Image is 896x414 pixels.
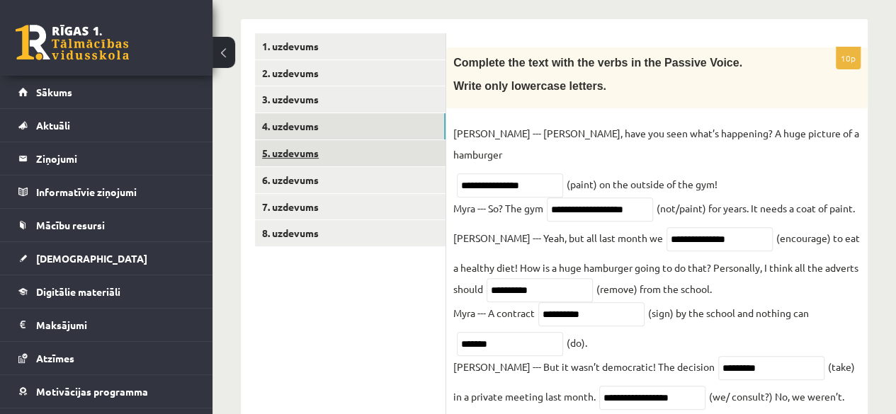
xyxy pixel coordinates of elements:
[18,242,195,275] a: [DEMOGRAPHIC_DATA]
[36,176,195,208] legend: Informatīvie ziņojumi
[453,57,742,69] span: Complete the text with the verbs in the Passive Voice.
[836,47,861,69] p: 10p
[18,275,195,308] a: Digitālie materiāli
[18,309,195,341] a: Maksājumi
[255,86,446,113] a: 3. uzdevums
[16,25,129,60] a: Rīgas 1. Tālmācības vidusskola
[255,113,446,139] a: 4. uzdevums
[18,375,195,408] a: Motivācijas programma
[18,142,195,175] a: Ziņojumi
[18,342,195,374] a: Atzīmes
[18,109,195,142] a: Aktuāli
[453,197,543,219] p: Myra --- So? The gym
[255,194,446,220] a: 7. uzdevums
[255,60,446,86] a: 2. uzdevums
[18,209,195,241] a: Mācību resursi
[36,285,120,298] span: Digitālie materiāli
[18,76,195,108] a: Sākums
[36,385,148,398] span: Motivācijas programma
[36,309,195,341] legend: Maksājumi
[255,33,446,59] a: 1. uzdevums
[453,302,535,323] p: Myra --- A contract
[255,140,446,166] a: 5. uzdevums
[453,122,861,165] p: [PERSON_NAME] --- [PERSON_NAME], have you seen what’s happening? A huge picture of a hamburger
[18,176,195,208] a: Informatīvie ziņojumi
[453,227,663,248] p: [PERSON_NAME] --- Yeah, but all last month we
[255,167,446,193] a: 6. uzdevums
[36,252,147,265] span: [DEMOGRAPHIC_DATA]
[453,80,606,92] span: Write only lowercase letters.
[36,219,105,231] span: Mācību resursi
[36,86,72,98] span: Sākums
[36,352,74,364] span: Atzīmes
[453,356,715,377] p: [PERSON_NAME] --- But it wasn’t democratic! The decision
[36,142,195,175] legend: Ziņojumi
[36,119,70,132] span: Aktuāli
[255,220,446,246] a: 8. uzdevums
